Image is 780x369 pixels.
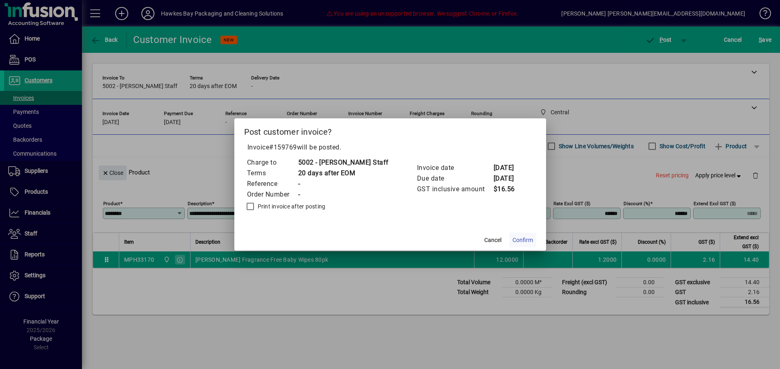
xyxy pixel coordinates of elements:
td: Reference [247,179,298,189]
td: 5002 - [PERSON_NAME] Staff [298,157,389,168]
td: Charge to [247,157,298,168]
span: Confirm [512,236,533,244]
td: GST inclusive amount [417,184,493,195]
p: Invoice will be posted . [244,143,536,152]
td: Invoice date [417,163,493,173]
td: 20 days after EOM [298,168,389,179]
span: Cancel [484,236,501,244]
td: Terms [247,168,298,179]
td: [DATE] [493,163,526,173]
td: $16.56 [493,184,526,195]
label: Print invoice after posting [256,202,326,211]
td: - [298,189,389,200]
td: - [298,179,389,189]
h2: Post customer invoice? [234,118,546,142]
td: Due date [417,173,493,184]
td: Order Number [247,189,298,200]
td: [DATE] [493,173,526,184]
button: Confirm [509,233,536,247]
button: Cancel [480,233,506,247]
span: #159769 [269,143,297,151]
